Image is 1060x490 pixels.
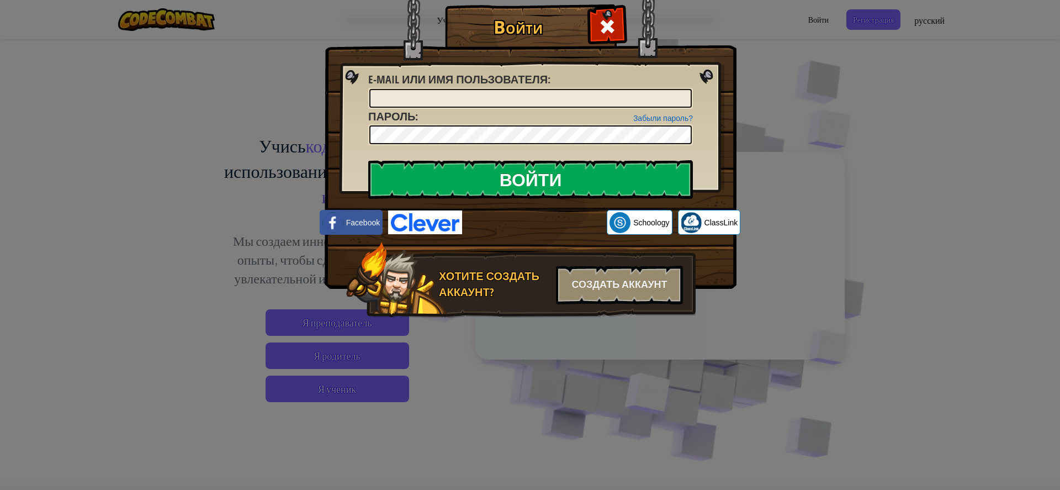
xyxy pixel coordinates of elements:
[368,160,693,199] input: Войти
[462,210,607,235] iframe: Кнопка "Войти с аккаунтом Google"
[681,212,702,233] img: classlink-logo-small.png
[633,114,693,123] a: Забыли пароль?
[448,17,589,36] h1: Войти
[368,109,415,124] span: Пароль
[439,268,549,300] div: Хотите создать аккаунт?
[556,266,683,304] div: Создать аккаунт
[322,212,343,233] img: facebook_small.png
[368,72,550,88] label: :
[368,72,548,87] span: E-mail или имя пользователя
[609,212,630,233] img: schoology.png
[368,109,418,125] label: :
[633,217,669,228] span: Schoology
[704,217,738,228] span: ClassLink
[346,217,380,228] span: Facebook
[388,210,462,234] img: clever-logo-blue.png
